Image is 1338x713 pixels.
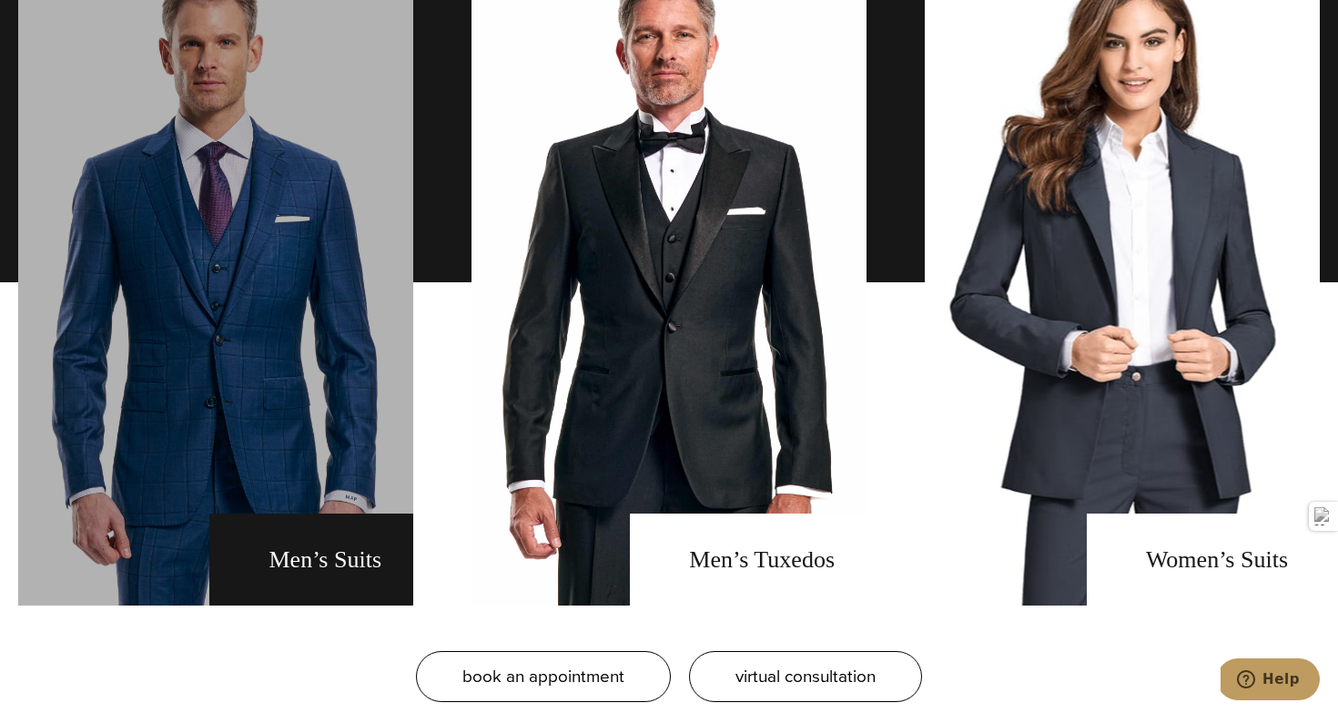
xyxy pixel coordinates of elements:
span: book an appointment [462,663,624,689]
a: book an appointment [416,651,671,702]
a: virtual consultation [689,651,922,702]
span: virtual consultation [735,663,876,689]
iframe: Opens a widget where you can chat to one of our agents [1221,658,1320,704]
